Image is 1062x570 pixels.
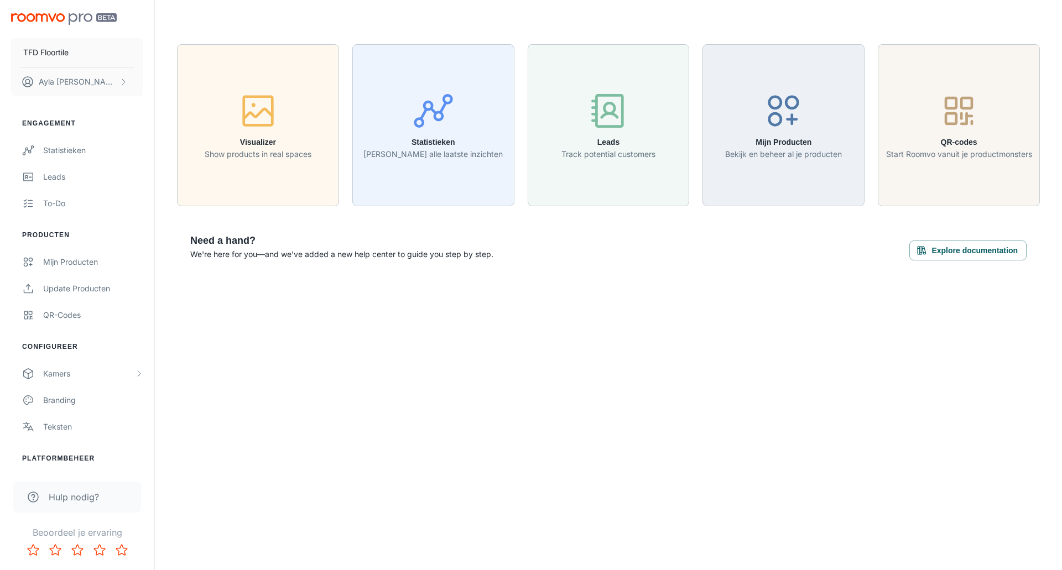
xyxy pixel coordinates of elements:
p: Show products in real spaces [205,148,311,160]
p: Bekijk en beheer al je producten [725,148,842,160]
button: LeadsTrack potential customers [528,44,690,206]
button: Mijn ProductenBekijk en beheer al je producten [702,44,865,206]
button: QR-codesStart Roomvo vanuit je productmonsters [878,44,1040,206]
div: Leads [43,171,143,183]
h6: Leads [561,136,655,148]
button: Explore documentation [909,240,1027,260]
p: Ayla [PERSON_NAME] [39,76,117,88]
a: Explore documentation [909,244,1027,255]
button: Ayla [PERSON_NAME] [11,67,143,96]
div: Mijn Producten [43,256,143,268]
a: QR-codesStart Roomvo vanuit je productmonsters [878,119,1040,130]
button: Statistieken[PERSON_NAME] alle laatste inzichten [352,44,514,206]
a: Mijn ProductenBekijk en beheer al je producten [702,119,865,130]
p: [PERSON_NAME] alle laatste inzichten [363,148,503,160]
p: TFD Floortile [23,46,69,59]
button: TFD Floortile [11,38,143,67]
img: Roomvo PRO Beta [11,13,117,25]
p: We're here for you—and we've added a new help center to guide you step by step. [190,248,493,260]
h6: Statistieken [363,136,503,148]
h6: Mijn Producten [725,136,842,148]
div: QR-codes [43,309,143,321]
p: Start Roomvo vanuit je productmonsters [886,148,1032,160]
h6: QR-codes [886,136,1032,148]
h6: Visualizer [205,136,311,148]
h6: Need a hand? [190,233,493,248]
button: VisualizerShow products in real spaces [177,44,339,206]
a: LeadsTrack potential customers [528,119,690,130]
a: Statistieken[PERSON_NAME] alle laatste inzichten [352,119,514,130]
div: Update Producten [43,283,143,295]
div: To-do [43,197,143,210]
div: Statistieken [43,144,143,156]
p: Track potential customers [561,148,655,160]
